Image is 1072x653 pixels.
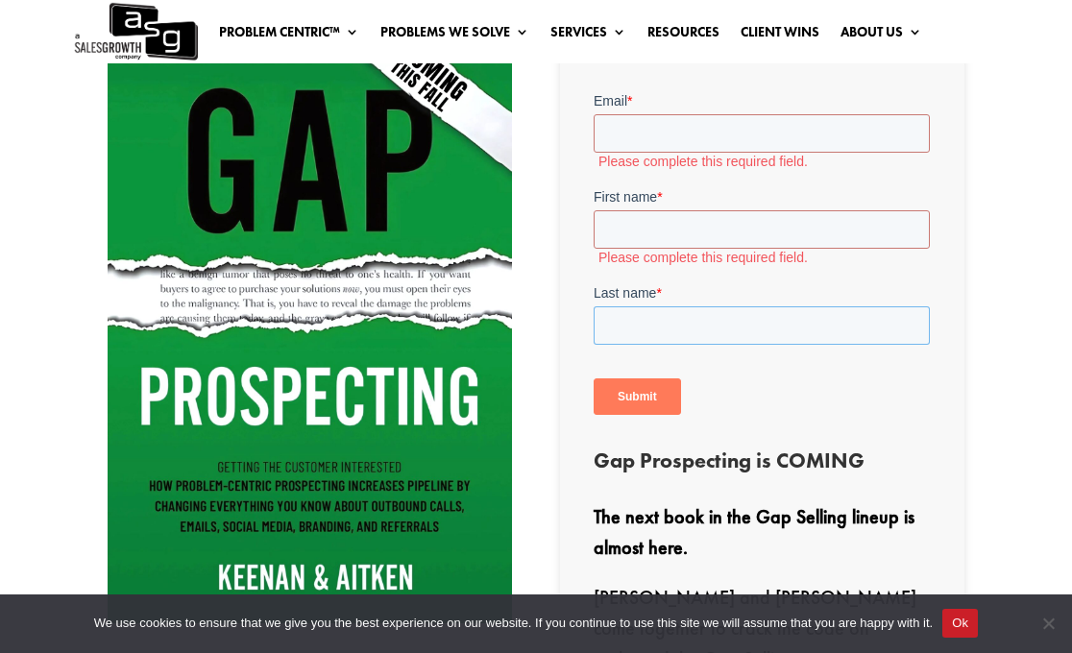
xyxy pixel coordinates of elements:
[841,25,922,46] a: About Us
[219,25,359,46] a: Problem Centric™
[380,25,529,46] a: Problems We Solve
[594,91,930,431] iframe: Form 0
[1038,614,1058,633] span: No
[942,609,978,638] button: Ok
[741,25,819,46] a: Client Wins
[108,15,513,623] img: Gap Prospecting - Coming This Fall
[647,25,719,46] a: Resources
[94,614,933,633] span: We use cookies to ensure that we give you the best experience on our website. If you continue to ...
[550,25,626,46] a: Services
[594,504,914,560] strong: The next book in the Gap Selling lineup is almost here.
[594,450,882,481] h3: Gap Prospecting is COMING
